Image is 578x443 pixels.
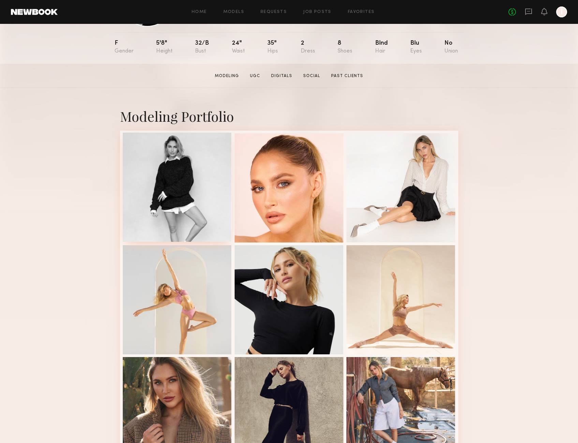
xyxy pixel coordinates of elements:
div: 35" [267,40,278,54]
div: 2 [301,40,315,54]
a: Requests [261,10,287,14]
a: Models [223,10,244,14]
a: UGC [247,73,263,79]
div: Modeling Portfolio [120,107,458,125]
a: Home [192,10,207,14]
a: Favorites [348,10,375,14]
a: Digitals [268,73,295,79]
div: Blu [410,40,422,54]
div: F [115,40,134,54]
div: 32/b [195,40,209,54]
a: I [556,6,567,17]
a: Modeling [212,73,242,79]
a: Past Clients [328,73,366,79]
div: 24" [232,40,245,54]
a: Social [300,73,323,79]
div: No [444,40,458,54]
a: Job Posts [303,10,331,14]
div: 5'8" [156,40,173,54]
div: Blnd [375,40,388,54]
div: 8 [338,40,352,54]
